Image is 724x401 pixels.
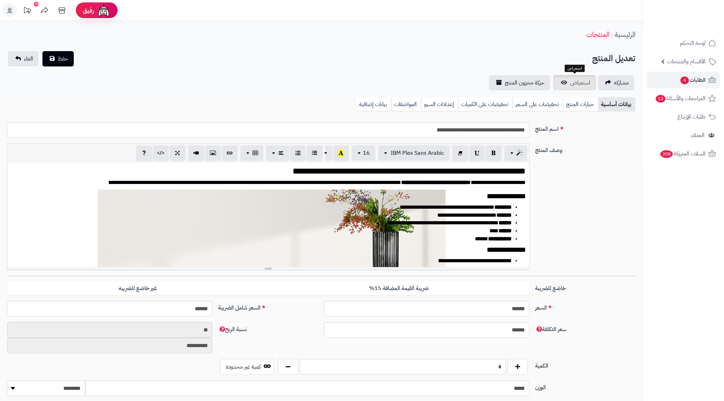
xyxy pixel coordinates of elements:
[677,18,717,33] img: logo-2.png
[458,97,512,111] a: تخفيضات على الكميات
[215,301,321,312] label: السعر شامل الضريبة
[680,75,706,85] span: الطلبات
[598,97,635,111] a: بيانات أساسية
[535,325,566,334] span: سعر التكلفة
[8,51,39,66] a: الغاء
[18,3,36,19] a: تحديثات المنصة
[42,51,74,66] button: حفظ
[58,55,68,63] span: حفظ
[647,35,720,51] a: لوحة التحكم
[660,150,673,158] span: 308
[505,79,544,87] span: حركة مخزون المنتج
[667,57,706,66] span: الأقسام والمنتجات
[592,51,635,66] h2: تعديل المنتج
[352,145,375,161] button: 16
[647,109,720,125] a: طلبات الإرجاع
[421,97,458,111] a: إعدادات السيو
[554,75,596,90] a: استعراض
[391,149,444,157] span: IBM Plex Sans Arabic
[647,127,720,144] a: العملاء
[83,6,94,15] span: رفيق
[563,97,598,111] a: خيارات المنتج
[614,79,629,87] span: مشاركه
[356,97,391,111] a: بيانات إضافية
[586,29,609,40] a: المنتجات
[532,380,638,392] label: الوزن
[570,79,590,87] span: استعراض
[489,75,550,90] a: حركة مخزون المنتج
[647,90,720,107] a: المراجعات والأسئلة12
[598,75,634,90] a: مشاركه
[647,145,720,162] a: السلات المتروكة308
[532,359,638,370] label: الكمية
[660,149,706,159] span: السلات المتروكة
[691,130,705,140] span: العملاء
[24,55,33,63] span: الغاء
[7,281,268,296] label: غير خاضع للضريبه
[363,149,370,157] span: 16
[268,281,530,296] label: ضريبة القيمة المضافة 15%
[677,112,706,122] span: طلبات الإرجاع
[647,72,720,88] a: الطلبات4
[532,281,638,292] label: خاضع للضريبة
[681,77,689,84] span: 4
[532,122,638,133] label: اسم المنتج
[656,95,666,103] span: 12
[512,97,563,111] a: تخفيضات على السعر
[34,2,39,7] div: 10
[391,97,421,111] a: المواصفات
[655,94,706,103] span: المراجعات والأسئلة
[680,38,706,48] span: لوحة التحكم
[565,65,585,72] div: استعراض
[615,29,635,40] a: الرئيسية
[532,143,638,154] label: وصف المنتج
[218,325,247,334] span: نسبة الربح
[532,301,638,312] label: السعر
[97,3,111,17] img: ai-face.png
[378,145,449,161] button: IBM Plex Sans Arabic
